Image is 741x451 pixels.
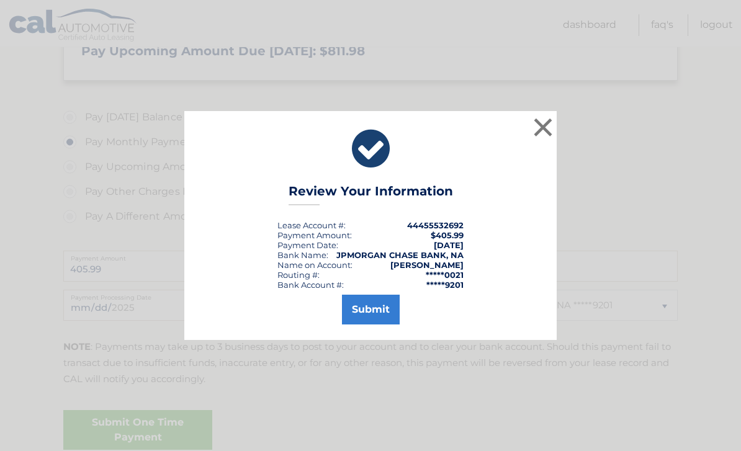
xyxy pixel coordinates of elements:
span: Payment Date [277,240,336,250]
div: Payment Amount: [277,230,352,240]
div: Bank Account #: [277,280,344,290]
button: × [531,115,555,140]
div: Lease Account #: [277,220,346,230]
button: Submit [342,295,400,324]
div: Name on Account: [277,260,353,270]
strong: 44455532692 [407,220,464,230]
strong: JPMORGAN CHASE BANK, NA [336,250,464,260]
div: Routing #: [277,270,320,280]
h3: Review Your Information [289,184,453,205]
strong: [PERSON_NAME] [390,260,464,270]
div: : [277,240,338,250]
div: Bank Name: [277,250,328,260]
span: $405.99 [431,230,464,240]
span: [DATE] [434,240,464,250]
